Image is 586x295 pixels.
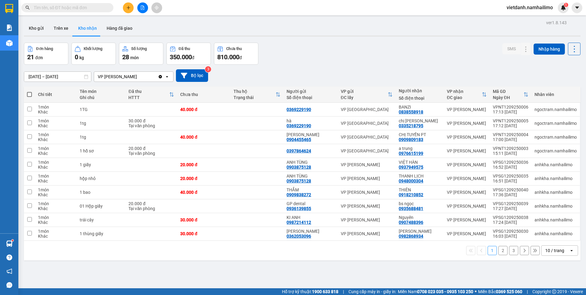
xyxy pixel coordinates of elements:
div: Ngày ĐH [493,95,523,100]
span: 350.000 [170,53,192,61]
div: 30.000 đ [128,118,174,123]
div: BANZI [399,105,441,109]
div: HTTT [128,95,169,100]
strong: 0369 525 060 [496,289,522,294]
div: 0936139855 [287,206,311,211]
div: VP [PERSON_NAME] [98,74,137,80]
div: VPSG1209250035 [493,174,528,178]
div: VPNT1209250006 [493,105,528,109]
div: Khác [38,178,73,183]
div: hộp nhỏ [80,176,123,181]
div: VP [PERSON_NAME] [447,190,487,195]
div: 1 món [38,118,73,123]
div: THIÊN [399,187,441,192]
div: VPSG1209250040 [493,187,528,192]
div: 20.000 đ [180,176,227,181]
span: ⚪️ [475,290,477,293]
div: 1 món [38,229,73,234]
div: ngoctram.namhailimo [535,121,577,126]
div: ver 1.8.143 [546,19,567,26]
div: 1 món [38,215,73,220]
button: 3 [509,246,518,255]
div: Đã thu [128,89,169,94]
div: VP [PERSON_NAME] [447,148,487,153]
div: Khác [38,220,73,225]
div: VP [GEOGRAPHIC_DATA] [341,121,393,126]
div: 20.000 đ [180,162,227,167]
div: ngoctram.namhailimo [535,148,577,153]
div: 1TG [80,107,123,112]
div: 17:00 [DATE] [493,137,528,142]
span: Hỗ trợ kỹ thuật: [282,288,338,295]
div: VP [PERSON_NAME] [341,162,393,167]
span: message [6,282,12,288]
div: 0918210852 [399,192,423,197]
div: VP gửi [341,89,388,94]
img: warehouse-icon [6,240,13,247]
div: chị châu [399,118,441,123]
div: anhkha.namhailimo [535,162,577,167]
div: 20.000 đ [128,201,174,206]
button: SMS [502,43,521,54]
div: VP [GEOGRAPHIC_DATA] [341,107,393,112]
button: Đơn hàng21đơn [24,43,68,65]
div: VPSG1209250039 [493,201,528,206]
div: 1 thùng giấy [80,231,123,236]
svg: open [165,74,169,79]
div: VP [PERSON_NAME] [447,217,487,222]
div: 0937949575 [399,165,423,170]
div: Chưa thu [180,92,227,97]
div: Khác [38,109,73,114]
div: Ghi chú [80,95,123,100]
svg: open [569,248,574,253]
div: 17:13 [DATE] [493,109,528,114]
button: caret-down [572,2,582,13]
div: GP dental [287,201,335,206]
div: 17:24 [DATE] [493,220,528,225]
div: 1 món [38,105,73,109]
span: món [130,55,139,60]
div: Nguyên [399,215,441,220]
div: 0948000304 [399,178,423,183]
div: anhkha.namhailimo [535,217,577,222]
button: plus [123,2,134,13]
div: 40.000 đ [180,190,227,195]
div: Số điện thoại [399,96,441,101]
button: Hàng đã giao [102,21,137,36]
img: solution-icon [6,25,13,31]
svg: Clear value [158,74,163,79]
button: file-add [137,2,148,13]
span: Cung cấp máy in - giấy in: [348,288,396,295]
div: Nhân viên [535,92,577,97]
div: 0976615199 [399,151,423,156]
button: Kho gửi [24,21,49,36]
button: Chưa thu810.000đ [214,43,258,65]
div: Tên món [80,89,123,94]
div: 0369229190 [287,123,311,128]
div: Chi tiết [38,92,73,97]
div: VPSG1209250038 [493,215,528,220]
div: anhkha.namhailimo [535,231,577,236]
div: VPSG1209250036 [493,160,528,165]
div: 17:36 [DATE] [493,192,528,197]
button: Khối lượng0kg [71,43,116,65]
div: 0397864624 [287,148,311,153]
th: Toggle SortBy [125,86,177,103]
span: plus [126,6,131,10]
th: Toggle SortBy [338,86,396,103]
div: Tại văn phòng [128,151,174,156]
div: Thu hộ [234,89,276,94]
span: vietdanh.namhailimo [502,4,558,11]
th: Toggle SortBy [230,86,283,103]
div: 17:12 [DATE] [493,123,528,128]
span: 810.000 [217,53,239,61]
button: Nhập hàng [534,44,565,55]
span: copyright [552,289,556,294]
button: Số lượng28món [119,43,163,65]
div: Tại văn phòng [128,123,174,128]
button: aim [151,2,162,13]
div: Mã GD [493,89,523,94]
div: Khác [38,165,73,170]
